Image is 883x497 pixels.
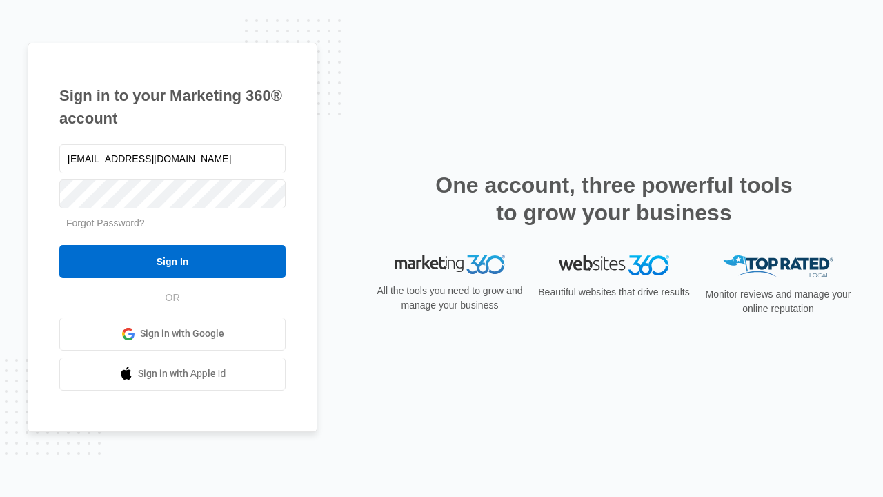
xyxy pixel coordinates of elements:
[723,255,833,278] img: Top Rated Local
[395,255,505,275] img: Marketing 360
[59,144,286,173] input: Email
[59,245,286,278] input: Sign In
[59,358,286,391] a: Sign in with Apple Id
[701,287,855,316] p: Monitor reviews and manage your online reputation
[373,284,527,313] p: All the tools you need to grow and manage your business
[59,318,286,351] a: Sign in with Google
[138,367,226,381] span: Sign in with Apple Id
[140,327,224,341] span: Sign in with Google
[431,171,797,226] h2: One account, three powerful tools to grow your business
[59,84,286,130] h1: Sign in to your Marketing 360® account
[66,217,145,228] a: Forgot Password?
[156,291,190,305] span: OR
[537,285,691,300] p: Beautiful websites that drive results
[559,255,669,275] img: Websites 360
